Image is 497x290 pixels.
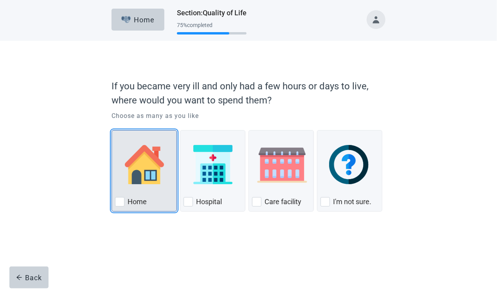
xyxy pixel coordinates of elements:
[16,274,42,281] div: Back
[265,197,301,207] label: Care facility
[177,19,247,38] div: Progress section
[180,130,245,212] div: Hospital, checkbox, not checked
[112,9,164,31] button: ElephantHome
[112,111,385,121] p: Choose as many as you like
[248,130,314,212] div: Care Facility, checkbox, not checked
[16,274,22,281] span: arrow-left
[9,266,49,288] button: arrow-leftBack
[317,130,382,212] div: I'm not sure., checkbox, not checked
[177,7,247,18] h1: Section : Quality of Life
[112,79,382,107] p: If you became very ill and only had a few hours or days to live, where would you want to spend them?
[121,16,131,23] img: Elephant
[196,197,222,207] label: Hospital
[367,10,385,29] button: Toggle account menu
[128,197,147,207] label: Home
[177,22,247,28] div: 75 % completed
[333,197,371,207] label: I'm not sure.
[121,16,155,24] div: Home
[112,130,177,212] div: Home, checkbox, not checked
